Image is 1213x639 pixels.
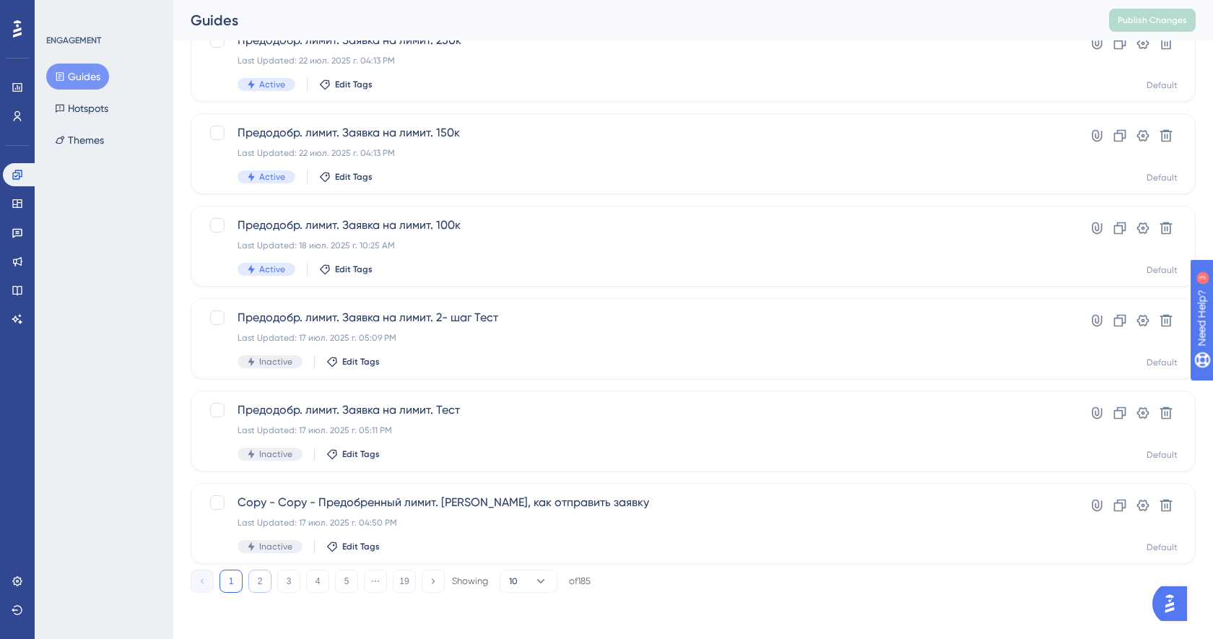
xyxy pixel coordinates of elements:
[452,575,488,588] div: Showing
[326,356,380,368] button: Edit Tags
[500,570,557,593] button: 10
[1147,449,1178,461] div: Default
[46,95,117,121] button: Hotspots
[238,147,1033,159] div: Last Updated: 22 июл. 2025 г. 04:13 PM
[319,171,373,183] button: Edit Tags
[238,217,1033,234] span: Предодобр. лимит. Заявка на лимит. 100к
[335,79,373,90] span: Edit Tags
[342,356,380,368] span: Edit Tags
[238,124,1033,142] span: Предодобр. лимит. Заявка на лимит. 150к
[1118,14,1187,26] span: Publish Changes
[335,570,358,593] button: 5
[509,575,518,587] span: 10
[335,264,373,275] span: Edit Tags
[342,541,380,552] span: Edit Tags
[34,4,90,21] span: Need Help?
[238,55,1033,66] div: Last Updated: 22 июл. 2025 г. 04:13 PM
[326,448,380,460] button: Edit Tags
[259,448,292,460] span: Inactive
[1147,357,1178,368] div: Default
[238,425,1033,436] div: Last Updated: 17 июл. 2025 г. 05:11 PM
[342,448,380,460] span: Edit Tags
[335,171,373,183] span: Edit Tags
[100,7,105,19] div: 3
[326,541,380,552] button: Edit Tags
[46,127,113,153] button: Themes
[306,570,329,593] button: 4
[238,332,1033,344] div: Last Updated: 17 июл. 2025 г. 05:09 PM
[238,309,1033,326] span: Предодобр. лимит. Заявка на лимит. 2- шаг Тест
[248,570,271,593] button: 2
[277,570,300,593] button: 3
[46,64,109,90] button: Guides
[1152,582,1196,625] iframe: UserGuiding AI Assistant Launcher
[259,264,285,275] span: Active
[259,541,292,552] span: Inactive
[1109,9,1196,32] button: Publish Changes
[219,570,243,593] button: 1
[238,240,1033,251] div: Last Updated: 18 июл. 2025 г. 10:25 AM
[569,575,591,588] div: of 185
[238,517,1033,529] div: Last Updated: 17 июл. 2025 г. 04:50 PM
[259,171,285,183] span: Active
[259,356,292,368] span: Inactive
[319,264,373,275] button: Edit Tags
[1147,542,1178,553] div: Default
[1147,79,1178,91] div: Default
[1147,172,1178,183] div: Default
[46,35,101,46] div: ENGAGEMENT
[259,79,285,90] span: Active
[238,494,1033,511] span: Copy - Copy - Предобренный лимит. [PERSON_NAME], как отправить заявку
[393,570,416,593] button: 19
[191,10,1073,30] div: Guides
[1147,264,1178,276] div: Default
[364,570,387,593] button: ⋯
[238,32,1033,49] span: Предодобр. лимит. Заявка на лимит. 250к
[319,79,373,90] button: Edit Tags
[238,401,1033,419] span: Предодобр. лимит. Заявка на лимит. Тест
